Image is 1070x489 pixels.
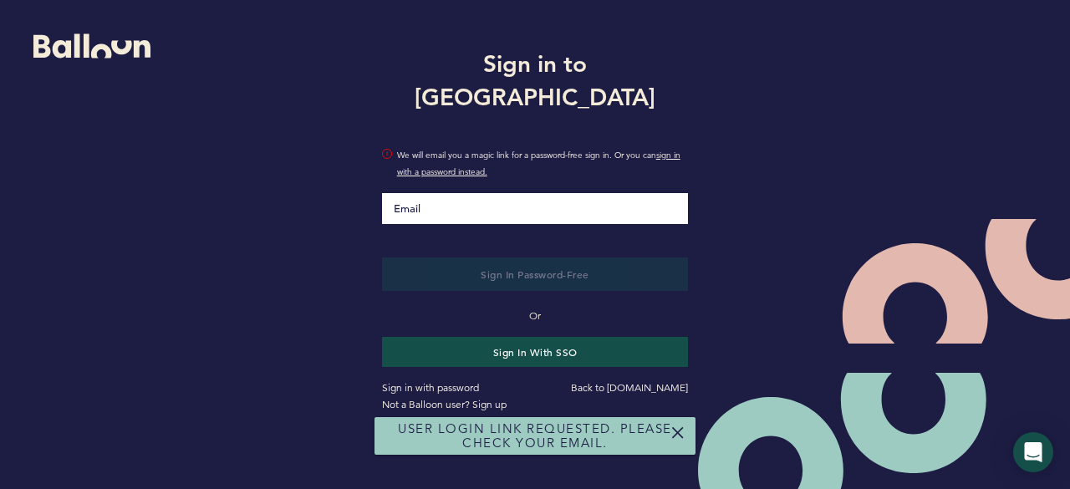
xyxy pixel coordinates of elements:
[571,381,688,394] a: Back to [DOMAIN_NAME]
[382,337,689,367] button: Sign in with SSO
[1013,432,1053,472] div: Open Intercom Messenger
[382,398,507,410] a: Not a Balloon user? Sign up
[481,267,589,281] span: Sign in Password-Free
[382,257,689,291] button: Sign in Password-Free
[369,47,701,114] h1: Sign in to [GEOGRAPHIC_DATA]
[374,417,695,455] div: User login link requested. Please check your email.
[382,381,479,394] a: Sign in with password
[382,193,689,224] input: Email
[397,147,689,181] span: We will email you a magic link for a password-free sign in. Or you can
[382,308,689,324] p: Or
